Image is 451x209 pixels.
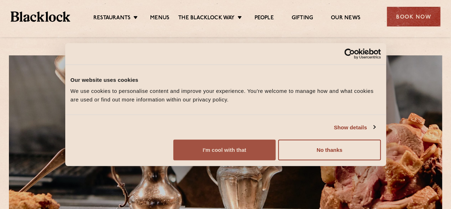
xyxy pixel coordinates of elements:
[292,15,313,23] a: Gifting
[11,11,70,21] img: BL_Textured_Logo-footer-cropped.svg
[178,15,235,23] a: The Blacklock Way
[93,15,130,23] a: Restaurants
[278,140,380,160] button: No thanks
[331,15,360,23] a: Our News
[334,123,375,131] a: Show details
[71,87,381,104] div: We use cookies to personalise content and improve your experience. You're welcome to manage how a...
[318,48,381,59] a: Usercentrics Cookiebot - opens in a new window
[150,15,169,23] a: Menus
[71,75,381,84] div: Our website uses cookies
[387,7,440,26] div: Book Now
[173,140,276,160] button: I'm cool with that
[254,15,273,23] a: People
